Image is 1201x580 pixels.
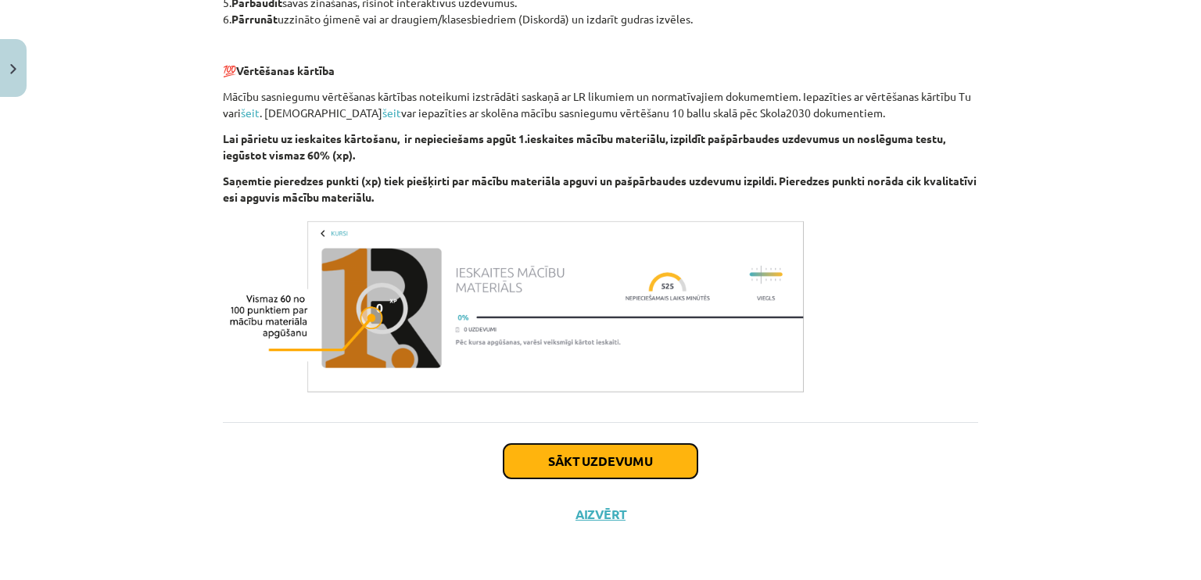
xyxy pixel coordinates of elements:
a: šeit [241,106,260,120]
strong: Lai pārietu uz ieskaites kārtošanu, ir nepieciešams apgūt 1.ieskaites mācību materiālu, izpildīt ... [223,131,945,162]
strong: Saņemtie pieredzes punkti (xp) tiek piešķirti par mācību materiāla apguvi un pašpārbaudes uzdevum... [223,174,977,204]
button: Sākt uzdevumu [504,444,697,478]
p: Mācību sasniegumu vērtēšanas kārtības noteikumi izstrādāti saskaņā ar LR likumiem un normatīvajie... [223,88,978,121]
a: šeit [382,106,401,120]
strong: Pārrunāt [231,12,278,26]
p: 💯 [223,63,978,79]
strong: Vērtēšanas kārtība [236,63,335,77]
img: icon-close-lesson-0947bae3869378f0d4975bcd49f059093ad1ed9edebbc8119c70593378902aed.svg [10,64,16,74]
button: Aizvērt [571,507,630,522]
